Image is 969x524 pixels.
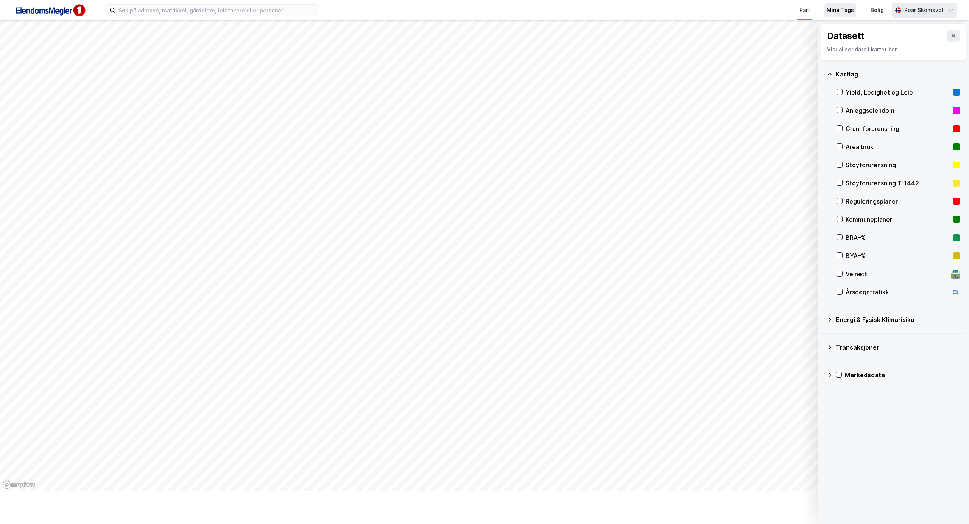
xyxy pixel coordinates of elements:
div: Roar Skomsvoll [904,6,945,15]
div: Kart [799,6,810,15]
div: BRA–% [846,233,950,242]
div: Yield, Ledighet og Leie [846,88,950,97]
iframe: Chat Widget [931,488,969,524]
div: Visualiser data i kartet her. [827,45,960,54]
div: Bolig [871,6,884,15]
div: Kommuneplaner [846,215,950,224]
div: Datasett [827,30,865,42]
div: BYA–% [846,251,950,260]
a: Mapbox homepage [2,480,36,489]
div: Årsdøgntrafikk [846,288,948,297]
div: Anleggseiendom [846,106,950,115]
input: Søk på adresse, matrikkel, gårdeiere, leietakere eller personer [115,5,318,16]
div: Støyforurensning [846,160,950,169]
div: Reguleringsplaner [846,197,950,206]
div: Energi & Fysisk Klimarisiko [836,315,960,324]
div: Veinett [846,269,948,278]
img: F4PB6Px+NJ5v8B7XTbfpPpyloAAAAASUVORK5CYII= [12,2,88,19]
div: Transaksjoner [836,343,960,352]
div: Mine Tags [827,6,854,15]
div: Støyforurensning T-1442 [846,179,950,188]
div: Kartlag [836,70,960,79]
div: Grunnforurensning [846,124,950,133]
div: Arealbruk [846,142,950,151]
div: 🛣️ [950,269,961,279]
div: Markedsdata [845,370,960,379]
